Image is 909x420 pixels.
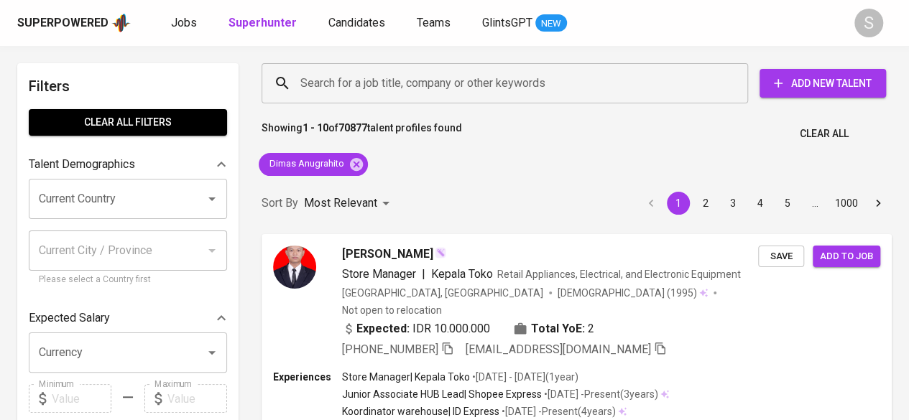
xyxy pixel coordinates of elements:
[466,342,651,356] span: [EMAIL_ADDRESS][DOMAIN_NAME]
[342,387,542,401] p: Junior Associate HUB Lead | Shopee Express
[637,192,892,215] nav: pagination navigation
[760,69,886,98] button: Add New Talent
[273,246,316,289] img: 93239c396d4e10d257b78f63004d677d.jpg
[167,384,227,413] input: Value
[342,286,543,300] div: [GEOGRAPHIC_DATA], [GEOGRAPHIC_DATA]
[435,247,446,258] img: magic_wand.svg
[854,9,883,37] div: S
[342,320,490,337] div: IDR 10.000.000
[588,320,594,337] span: 2
[765,248,797,265] span: Save
[431,267,493,281] span: Kepala Toko
[497,269,741,280] span: Retail Appliances, Electrical, and Electronic Equipment
[776,192,799,215] button: Go to page 5
[342,267,416,281] span: Store Manager
[111,12,131,34] img: app logo
[542,387,658,401] p: • [DATE] - Present ( 3 years )
[749,192,772,215] button: Go to page 4
[831,192,862,215] button: Go to page 1000
[867,192,890,215] button: Go to next page
[17,15,109,32] div: Superpowered
[328,16,385,29] span: Candidates
[29,150,227,179] div: Talent Demographics
[820,248,873,265] span: Add to job
[29,309,110,327] p: Expected Salary
[304,195,377,212] p: Most Relevant
[470,370,578,384] p: • [DATE] - [DATE] ( 1 year )
[52,384,111,413] input: Value
[39,273,217,287] p: Please select a Country first
[328,14,388,32] a: Candidates
[17,12,131,34] a: Superpoweredapp logo
[29,156,135,173] p: Talent Demographics
[800,125,849,143] span: Clear All
[262,195,298,212] p: Sort By
[721,192,744,215] button: Go to page 3
[262,121,462,147] p: Showing of talent profiles found
[558,286,667,300] span: [DEMOGRAPHIC_DATA]
[259,153,368,176] div: Dimas Anugrahito
[813,246,880,268] button: Add to job
[202,189,222,209] button: Open
[694,192,717,215] button: Go to page 2
[422,266,425,283] span: |
[304,190,394,217] div: Most Relevant
[342,342,438,356] span: [PHONE_NUMBER]
[229,14,300,32] a: Superhunter
[171,16,197,29] span: Jobs
[342,246,433,263] span: [PERSON_NAME]
[342,404,499,419] p: Koordinator warehouse | ID Express
[202,342,222,363] button: Open
[417,16,451,29] span: Teams
[273,370,342,384] p: Experiences
[29,304,227,332] div: Expected Salary
[229,16,297,29] b: Superhunter
[342,370,470,384] p: Store Manager | Kepala Toko
[771,75,875,93] span: Add New Talent
[667,192,690,215] button: page 1
[338,122,367,134] b: 70877
[356,320,410,337] b: Expected:
[417,14,453,32] a: Teams
[29,75,227,98] h6: Filters
[303,122,328,134] b: 1 - 10
[40,113,216,131] span: Clear All filters
[171,14,200,32] a: Jobs
[482,16,532,29] span: GlintsGPT
[342,303,442,317] p: Not open to relocation
[794,121,854,147] button: Clear All
[535,17,567,31] span: NEW
[531,320,585,337] b: Total YoE:
[499,404,616,419] p: • [DATE] - Present ( 4 years )
[558,286,708,300] div: (1995)
[803,196,826,210] div: …
[259,157,353,171] span: Dimas Anugrahito
[482,14,567,32] a: GlintsGPT NEW
[29,109,227,136] button: Clear All filters
[758,246,804,268] button: Save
